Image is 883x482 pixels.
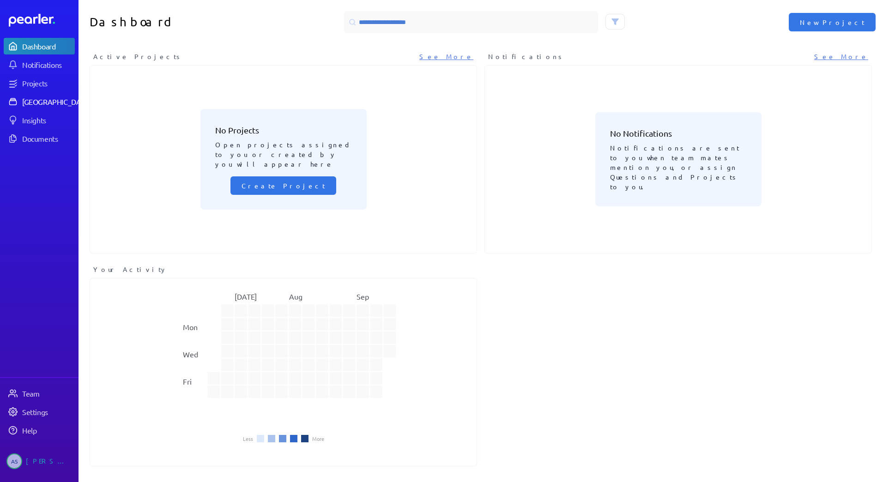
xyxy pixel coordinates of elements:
span: Your Activity [93,265,168,274]
button: Create Project [230,176,336,195]
div: [GEOGRAPHIC_DATA] [22,97,91,106]
text: Mon [183,322,198,331]
text: Fri [183,377,192,386]
div: Insights [22,115,74,125]
text: Aug [289,292,302,301]
a: Projects [4,75,75,91]
li: More [312,436,324,441]
a: Documents [4,130,75,147]
text: Sep [357,292,369,301]
span: Audrie Stefanini [6,453,22,469]
text: Wed [183,349,198,359]
a: Dashboard [9,14,75,27]
div: Dashboard [22,42,74,51]
div: Settings [22,407,74,416]
button: New Project [789,13,876,31]
div: [PERSON_NAME] [26,453,72,469]
h1: Dashboard [90,11,280,33]
span: Create Project [242,181,325,190]
h3: No Notifications [610,127,747,139]
a: Settings [4,404,75,420]
a: Team [4,385,75,402]
a: [GEOGRAPHIC_DATA] [4,93,75,110]
a: Dashboard [4,38,75,54]
div: Notifications [22,60,74,69]
a: See More [419,52,473,61]
div: Help [22,426,74,435]
a: Notifications [4,56,75,73]
a: See More [814,52,868,61]
a: Insights [4,112,75,128]
p: Notifications are sent to you when team mates mention you, or assign Questions and Projects to you. [610,139,747,192]
span: New Project [800,18,865,27]
a: AS[PERSON_NAME] [4,450,75,473]
div: Team [22,389,74,398]
text: [DATE] [235,292,257,301]
li: Less [243,436,253,441]
a: Help [4,422,75,439]
span: Active Projects [93,52,183,61]
div: Projects [22,78,74,88]
span: Notifications [488,52,565,61]
p: Open projects assigned to you or created by you will appear here [215,136,352,169]
h3: No Projects [215,124,352,136]
div: Documents [22,134,74,143]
